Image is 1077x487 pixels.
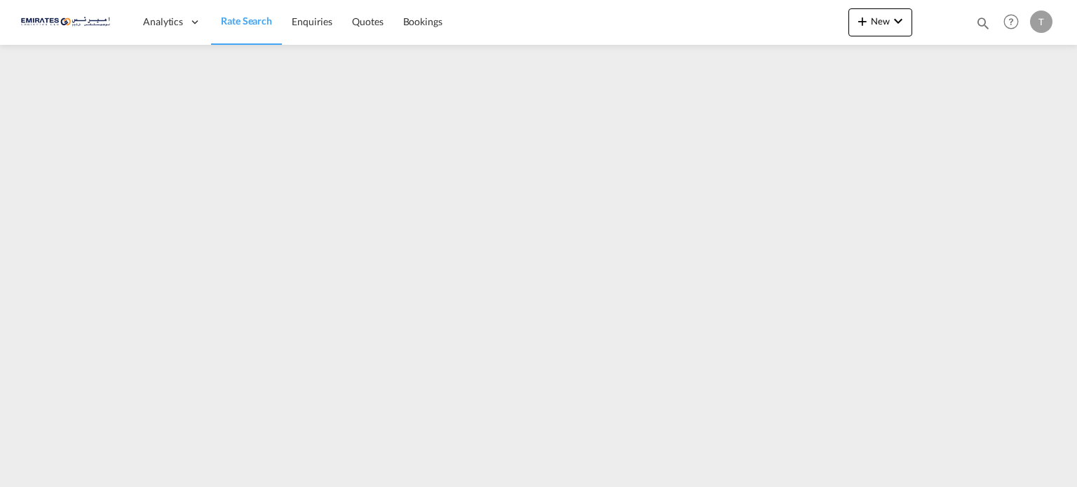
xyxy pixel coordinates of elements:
span: Help [999,10,1023,34]
md-icon: icon-magnify [975,15,991,31]
span: Rate Search [221,15,272,27]
div: T [1030,11,1052,33]
span: New [854,15,907,27]
md-icon: icon-chevron-down [890,13,907,29]
span: Enquiries [292,15,332,27]
span: Quotes [352,15,383,27]
img: c67187802a5a11ec94275b5db69a26e6.png [21,6,116,38]
div: icon-magnify [975,15,991,36]
span: Bookings [403,15,442,27]
span: Analytics [143,15,183,29]
div: Help [999,10,1030,35]
button: icon-plus 400-fgNewicon-chevron-down [848,8,912,36]
md-icon: icon-plus 400-fg [854,13,871,29]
